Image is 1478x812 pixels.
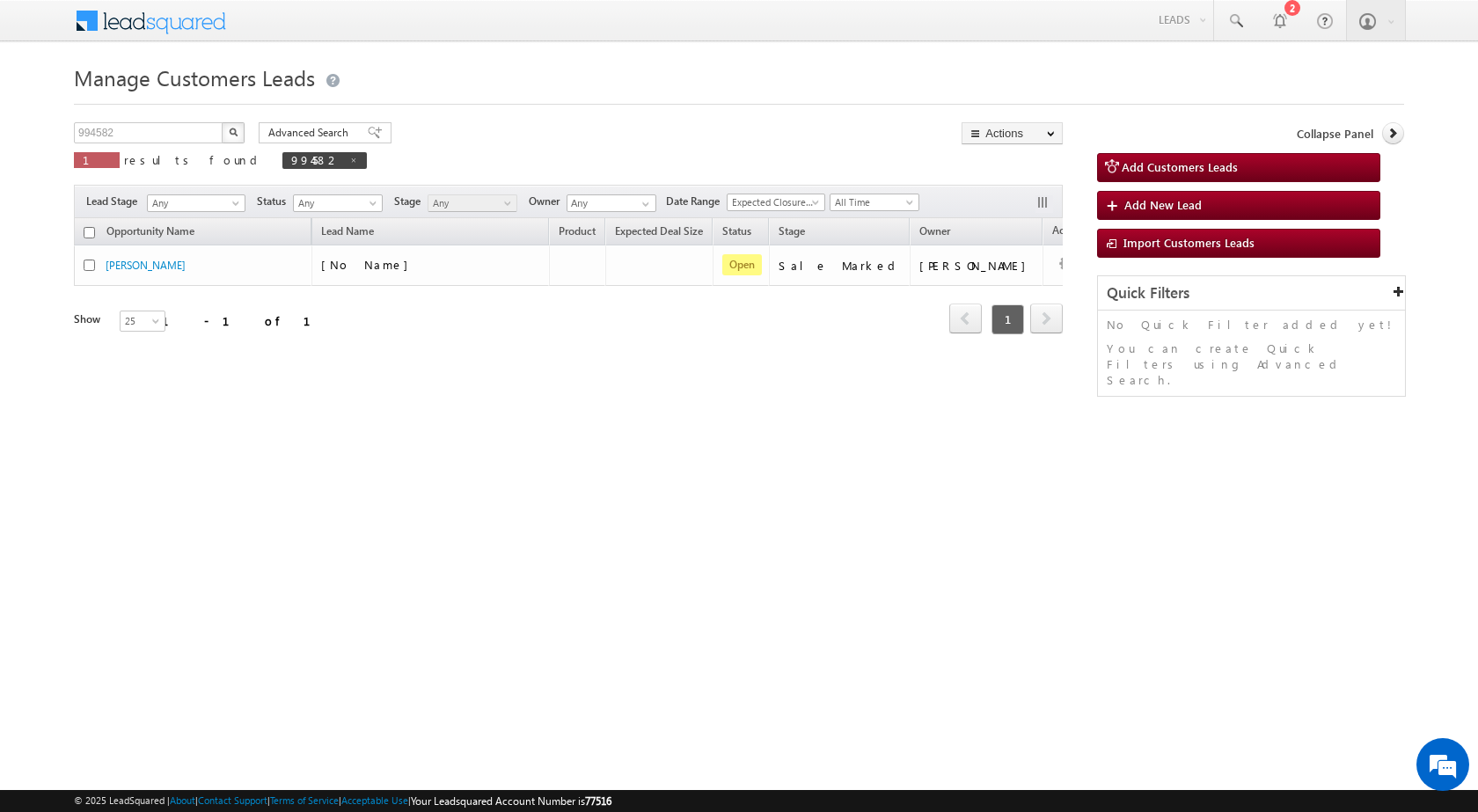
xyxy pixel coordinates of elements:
[728,194,819,210] span: Expected Closure Date
[779,224,805,238] span: Stage
[779,258,902,274] div: Sale Marked
[120,311,165,332] a: 25
[1030,305,1063,333] a: next
[962,122,1063,144] button: Actions
[666,194,727,209] span: Date Range
[633,195,655,213] a: Show All Items
[615,224,703,238] span: Expected Deal Size
[606,222,712,245] a: Expected Deal Size
[98,222,203,245] a: Opportunity Name
[919,258,1035,274] div: [PERSON_NAME]
[257,194,293,209] span: Status
[84,227,95,238] input: Check all records
[919,224,950,238] span: Owner
[270,794,339,806] a: Terms of Service
[74,63,315,91] span: Manage Customers Leads
[148,195,239,211] span: Any
[1124,197,1202,212] span: Add New Lead
[74,793,611,809] span: © 2025 LeadSquared | | | | |
[106,224,194,238] span: Opportunity Name
[770,222,814,245] a: Stage
[585,794,611,808] span: 77516
[1098,276,1405,311] div: Quick Filters
[1107,317,1396,333] p: No Quick Filter added yet!
[293,194,383,212] a: Any
[727,194,825,211] a: Expected Closure Date
[1030,304,1063,333] span: next
[991,304,1024,334] span: 1
[394,194,428,209] span: Stage
[428,194,517,212] a: Any
[341,794,408,806] a: Acceptable Use
[312,222,383,245] span: Lead Name
[291,152,340,167] span: 994582
[1122,159,1238,174] span: Add Customers Leads
[106,259,186,272] a: [PERSON_NAME]
[198,794,267,806] a: Contact Support
[294,195,377,211] span: Any
[1297,126,1373,142] span: Collapse Panel
[74,311,106,327] div: Show
[529,194,567,209] span: Owner
[170,794,195,806] a: About
[147,194,245,212] a: Any
[713,222,760,245] a: Status
[949,304,982,333] span: prev
[1123,235,1255,250] span: Import Customers Leads
[83,152,111,167] span: 1
[1043,221,1096,244] span: Actions
[162,311,332,331] div: 1 - 1 of 1
[830,194,919,211] a: All Time
[567,194,656,212] input: Type to Search
[830,194,914,210] span: All Time
[321,257,417,272] span: [No Name]
[121,313,167,329] span: 25
[428,195,512,211] span: Any
[86,194,144,209] span: Lead Stage
[411,794,611,808] span: Your Leadsquared Account Number is
[559,224,596,238] span: Product
[1107,340,1396,388] p: You can create Quick Filters using Advanced Search.
[268,125,354,141] span: Advanced Search
[124,152,264,167] span: results found
[229,128,238,136] img: Search
[949,305,982,333] a: prev
[722,254,762,275] span: Open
